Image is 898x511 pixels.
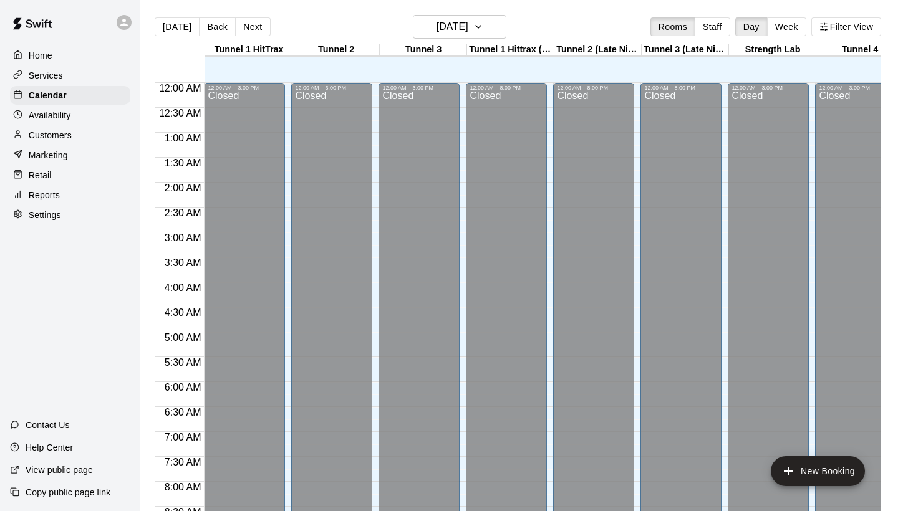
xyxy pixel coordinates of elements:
button: add [771,456,865,486]
div: Tunnel 3 (Late Night) [642,44,729,56]
span: 6:30 AM [162,407,205,418]
button: Rooms [650,17,695,36]
a: Reports [10,186,130,204]
a: Retail [10,166,130,184]
span: 1:30 AM [162,158,205,168]
div: 12:00 AM – 3:00 PM [731,85,805,91]
p: Copy public page link [26,486,110,499]
a: Services [10,66,130,85]
button: Next [235,17,270,36]
span: 3:30 AM [162,257,205,268]
div: 12:00 AM – 8:00 PM [470,85,543,91]
div: Tunnel 2 [292,44,380,56]
p: View public page [26,464,93,476]
span: 12:30 AM [156,108,205,118]
span: 5:30 AM [162,357,205,368]
p: Marketing [29,149,68,161]
p: Retail [29,169,52,181]
button: Filter View [811,17,881,36]
button: Back [199,17,236,36]
span: 7:30 AM [162,457,205,467]
h6: [DATE] [437,18,468,36]
p: Customers [29,129,72,141]
a: Customers [10,126,130,145]
button: Staff [695,17,730,36]
span: 1:00 AM [162,133,205,143]
a: Settings [10,206,130,224]
p: Availability [29,109,71,122]
span: 12:00 AM [156,83,205,93]
div: 12:00 AM – 3:00 PM [295,85,369,91]
span: 2:30 AM [162,208,205,218]
a: Marketing [10,146,130,165]
span: 3:00 AM [162,232,205,243]
button: [DATE] [155,17,200,36]
span: 2:00 AM [162,183,205,193]
div: Strength Lab [729,44,816,56]
div: 12:00 AM – 3:00 PM [208,85,281,91]
span: 4:00 AM [162,282,205,293]
button: Week [767,17,806,36]
div: Tunnel 2 (Late Night) [554,44,642,56]
div: 12:00 AM – 3:00 PM [819,85,892,91]
p: Reports [29,189,60,201]
span: 7:00 AM [162,432,205,442]
button: [DATE] [413,15,506,39]
a: Calendar [10,86,130,105]
p: Contact Us [26,419,70,431]
div: Tunnel 1 HitTrax [205,44,292,56]
div: Tunnel 3 [380,44,467,56]
a: Availability [10,106,130,125]
div: 12:00 AM – 8:00 PM [557,85,630,91]
span: 6:00 AM [162,382,205,393]
span: 4:30 AM [162,307,205,318]
p: Services [29,69,63,82]
p: Help Center [26,441,73,454]
p: Calendar [29,89,67,102]
span: 8:00 AM [162,482,205,492]
div: 12:00 AM – 3:00 PM [382,85,456,91]
div: Tunnel 1 Hittrax (Late Night) [467,44,554,56]
div: 12:00 AM – 8:00 PM [644,85,718,91]
button: Day [735,17,768,36]
a: Home [10,46,130,65]
p: Home [29,49,52,62]
p: Settings [29,209,61,221]
span: 5:00 AM [162,332,205,343]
